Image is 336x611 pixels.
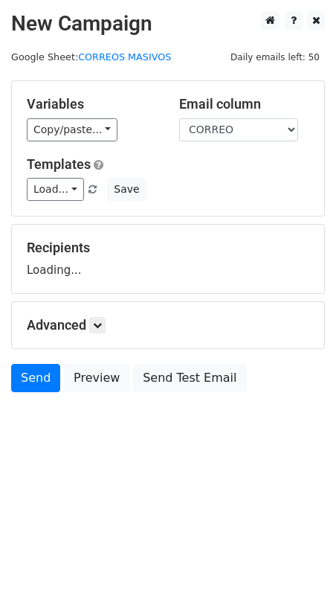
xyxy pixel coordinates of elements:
[11,11,325,36] h2: New Campaign
[27,240,309,256] h5: Recipients
[107,178,146,201] button: Save
[64,364,129,392] a: Preview
[27,118,117,141] a: Copy/paste...
[27,156,91,172] a: Templates
[27,178,84,201] a: Load...
[27,96,157,112] h5: Variables
[225,49,325,65] span: Daily emails left: 50
[179,96,309,112] h5: Email column
[133,364,246,392] a: Send Test Email
[11,364,60,392] a: Send
[11,51,171,63] small: Google Sheet:
[78,51,171,63] a: CORREOS MASIVOS
[27,317,309,333] h5: Advanced
[27,240,309,278] div: Loading...
[225,51,325,63] a: Daily emails left: 50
